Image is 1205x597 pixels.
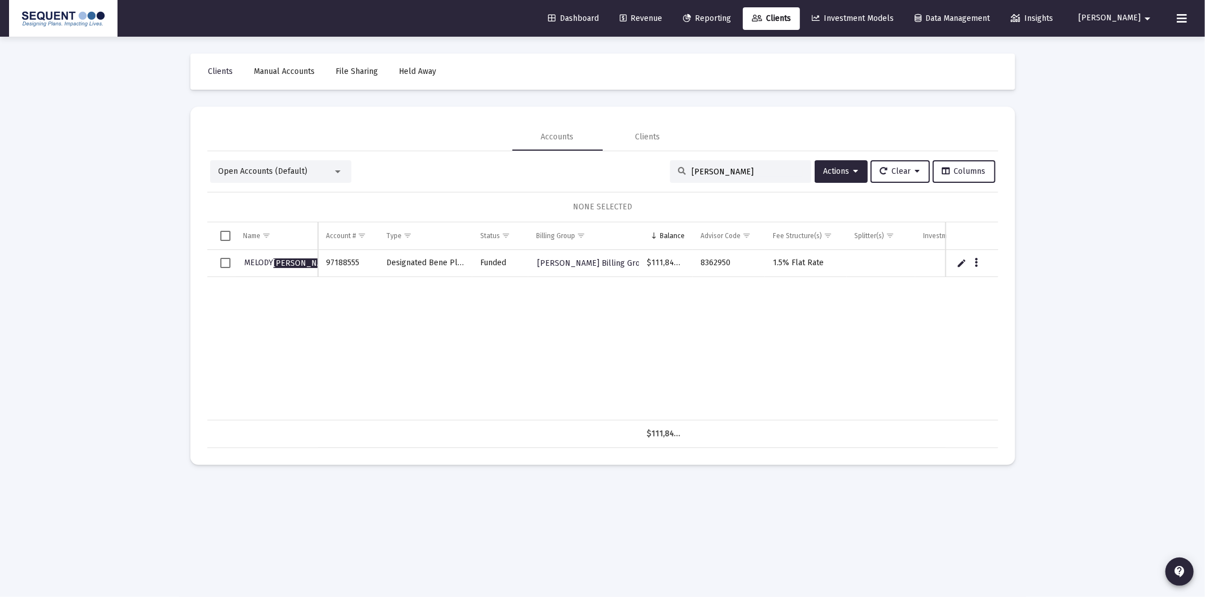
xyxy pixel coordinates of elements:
span: [PERSON_NAME] [1078,14,1141,23]
div: Splitter(s) [855,231,885,240]
div: Name [243,231,261,240]
div: Clients [636,131,660,143]
td: Column Status [472,222,528,249]
span: Clear [880,166,920,176]
td: Column Name [236,222,319,249]
span: Columns [942,166,986,176]
span: Show filter options for column 'Advisor Code' [742,231,751,240]
span: Clients [208,67,233,76]
td: 1.5% Flat Rate [765,250,847,277]
a: Edit [956,258,967,268]
td: Column Balance [639,222,693,249]
span: Revenue [620,14,662,23]
td: Column Investment Model [915,222,1005,249]
div: Fee Structure(s) [773,231,822,240]
span: Dashboard [548,14,599,23]
div: Account # [326,231,356,240]
div: Status [480,231,500,240]
span: Show filter options for column 'Name' [263,231,271,240]
div: NONE SELECTED [216,201,989,213]
div: Funded [480,257,520,269]
span: Show filter options for column 'Splitter(s)' [886,231,895,240]
a: [PERSON_NAME] Billing Group [536,255,651,271]
a: Clients [743,7,800,30]
a: Reporting [674,7,740,30]
td: Column Advisor Code [693,222,765,249]
input: Search [692,167,803,177]
mat-icon: arrow_drop_down [1141,7,1154,30]
a: MELODY[PERSON_NAME] [243,254,337,271]
td: Column Account # [318,222,378,249]
span: Data Management [915,14,990,23]
span: Reporting [683,14,731,23]
td: Column Fee Structure(s) [765,222,847,249]
div: Balance [660,231,685,240]
span: Show filter options for column 'Account #' [358,231,366,240]
div: Accounts [541,131,574,143]
span: File Sharing [336,67,379,76]
button: [PERSON_NAME] [1065,7,1168,29]
mat-icon: contact_support [1173,565,1186,578]
span: Show filter options for column 'Type' [403,231,412,240]
div: Select all [220,231,230,241]
a: Insights [1002,7,1062,30]
span: Manual Accounts [254,67,315,76]
span: Actions [824,166,859,176]
button: Clear [871,160,930,183]
div: Investment Model [923,231,977,240]
button: Columns [933,160,995,183]
a: Dashboard [539,7,608,30]
a: File Sharing [327,60,388,83]
td: 97188555 [318,250,378,277]
td: Column Splitter(s) [847,222,916,249]
td: Column Type [379,222,472,249]
div: Type [386,231,402,240]
div: Select row [220,258,230,268]
a: Manual Accounts [245,60,324,83]
img: Dashboard [18,7,109,30]
td: Designated Bene Plan [379,250,472,277]
span: Open Accounts (Default) [219,166,308,176]
div: Advisor Code [701,231,741,240]
td: $111,846.16 [639,250,693,277]
a: Data Management [906,7,999,30]
a: Investment Models [803,7,903,30]
span: Investment Models [812,14,894,23]
div: Data grid [207,222,998,448]
span: Held Away [399,67,437,76]
span: Show filter options for column 'Billing Group' [577,231,585,240]
span: [PERSON_NAME] Billing Group [537,258,650,268]
span: Show filter options for column 'Status' [502,231,510,240]
a: Clients [199,60,242,83]
button: Actions [815,160,868,183]
a: Held Away [390,60,446,83]
a: Revenue [611,7,671,30]
span: [PERSON_NAME] [273,258,336,268]
span: Clients [752,14,791,23]
div: $111,846.16 [647,428,685,440]
span: MELODY [245,258,336,267]
div: Billing Group [536,231,575,240]
span: Show filter options for column 'Fee Structure(s)' [824,231,832,240]
td: 8362950 [693,250,765,277]
td: Column Billing Group [528,222,639,249]
span: Insights [1011,14,1053,23]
